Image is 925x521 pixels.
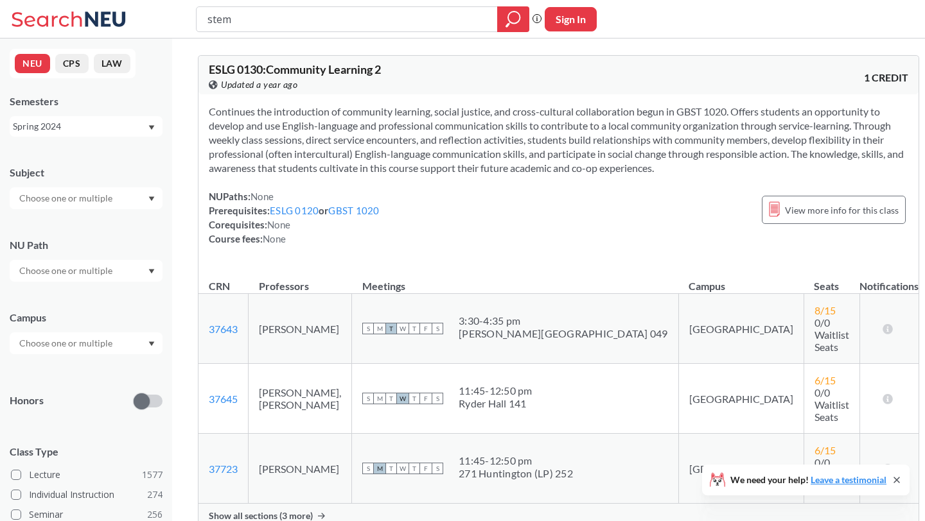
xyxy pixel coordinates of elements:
svg: Dropdown arrow [148,341,155,346]
span: S [362,393,374,404]
span: M [374,323,385,334]
span: T [409,323,420,334]
span: T [409,393,420,404]
svg: Dropdown arrow [148,196,155,201]
div: NUPaths: Prerequisites: or Corequisites: Course fees: [209,189,380,246]
span: None [251,191,274,202]
span: 0/0 Waitlist Seats [815,316,849,353]
th: Notifications [859,266,919,294]
input: Class, professor, course number, "phrase" [206,8,488,30]
a: 37643 [209,323,238,335]
td: [PERSON_NAME] [249,434,352,504]
span: Class Type [10,445,163,459]
div: Dropdown arrow [10,260,163,282]
div: 11:45 - 12:50 pm [459,454,573,467]
span: F [420,393,432,404]
span: We need your help! [730,475,886,484]
label: Lecture [11,466,163,483]
div: Campus [10,311,163,325]
span: S [432,323,443,334]
input: Choose one or multiple [13,263,121,278]
span: M [374,393,385,404]
div: Dropdown arrow [10,332,163,354]
span: W [397,393,409,404]
span: 6 / 15 [815,444,836,456]
span: 6 / 15 [815,374,836,386]
div: [PERSON_NAME][GEOGRAPHIC_DATA] 049 [459,327,668,340]
td: [PERSON_NAME], [PERSON_NAME] [249,364,352,434]
span: 8 / 15 [815,304,836,316]
a: GBST 1020 [328,205,379,216]
span: View more info for this class [785,202,899,218]
span: S [362,323,374,334]
th: Campus [678,266,804,294]
div: 271 Huntington (LP) 252 [459,467,573,480]
svg: Dropdown arrow [148,125,155,130]
div: Spring 2024 [13,119,147,133]
input: Choose one or multiple [13,191,121,206]
button: LAW [94,54,130,73]
a: 37645 [209,393,238,405]
span: F [420,323,432,334]
th: Professors [249,266,352,294]
button: Sign In [545,7,597,31]
span: 274 [147,488,163,502]
a: ESLG 0120 [270,205,319,216]
span: T [409,463,420,474]
span: Continues the introduction of community learning, social justice, and cross-cultural collaboratio... [209,105,904,174]
span: W [397,323,409,334]
span: T [385,323,397,334]
span: M [374,463,385,474]
svg: Dropdown arrow [148,269,155,274]
td: [GEOGRAPHIC_DATA] [678,294,804,364]
span: S [362,463,374,474]
span: Updated a year ago [221,78,297,92]
p: Honors [10,393,44,408]
input: Choose one or multiple [13,336,121,351]
div: Spring 2024Dropdown arrow [10,116,163,137]
span: 0/0 Waitlist Seats [815,386,849,423]
span: 1577 [142,468,163,482]
td: [GEOGRAPHIC_DATA] [678,434,804,504]
span: T [385,393,397,404]
span: W [397,463,409,474]
th: Meetings [352,266,679,294]
label: Individual Instruction [11,486,163,503]
div: magnifying glass [497,6,529,32]
div: 3:30 - 4:35 pm [459,314,668,327]
a: Leave a testimonial [811,474,886,485]
a: 37723 [209,463,238,475]
td: [PERSON_NAME] [249,294,352,364]
span: 1 CREDIT [864,71,908,85]
th: Seats [804,266,859,294]
td: [GEOGRAPHIC_DATA] [678,364,804,434]
div: 11:45 - 12:50 pm [459,384,533,397]
button: CPS [55,54,89,73]
svg: magnifying glass [506,10,521,28]
button: NEU [15,54,50,73]
span: 0/0 Waitlist Seats [815,456,849,493]
span: None [263,233,286,244]
span: ESLG 0130 : Community Learning 2 [209,62,381,76]
span: F [420,463,432,474]
div: CRN [209,279,230,293]
div: NU Path [10,238,163,252]
div: Semesters [10,94,163,108]
div: Ryder Hall 141 [459,397,533,410]
span: S [432,393,443,404]
div: Dropdown arrow [10,187,163,209]
div: Subject [10,166,163,180]
span: T [385,463,397,474]
span: None [267,219,290,230]
span: S [432,463,443,474]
